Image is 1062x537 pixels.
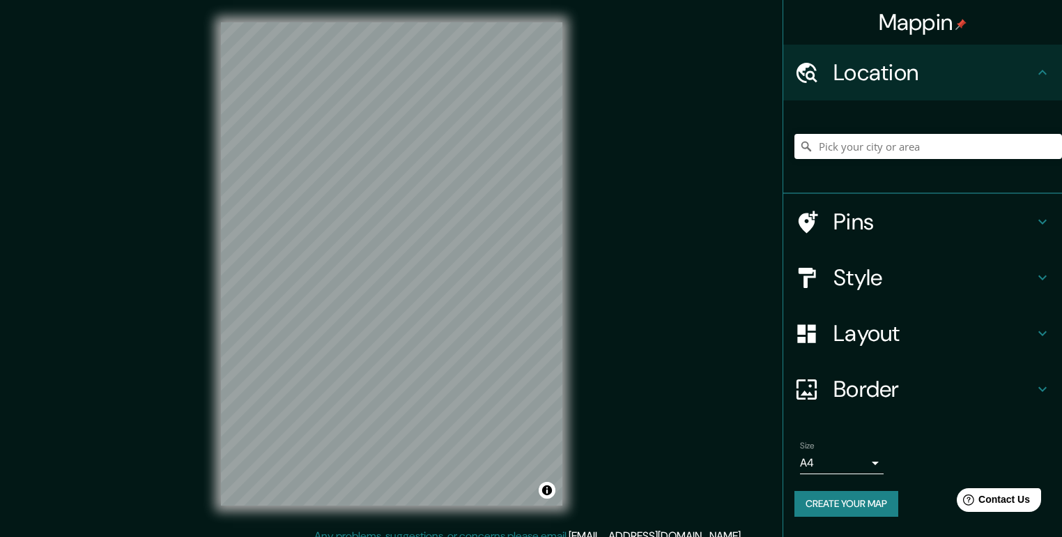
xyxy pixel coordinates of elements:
[833,59,1034,86] h4: Location
[783,194,1062,250] div: Pins
[879,8,967,36] h4: Mappin
[833,375,1034,403] h4: Border
[833,319,1034,347] h4: Layout
[783,361,1062,417] div: Border
[783,250,1062,305] div: Style
[539,482,555,499] button: Toggle attribution
[800,452,884,474] div: A4
[938,483,1047,522] iframe: Help widget launcher
[221,22,562,506] canvas: Map
[833,264,1034,292] h4: Style
[800,440,815,452] label: Size
[783,45,1062,100] div: Location
[955,19,967,30] img: pin-icon.png
[783,305,1062,361] div: Layout
[833,208,1034,236] h4: Pins
[794,491,898,517] button: Create your map
[794,134,1062,159] input: Pick your city or area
